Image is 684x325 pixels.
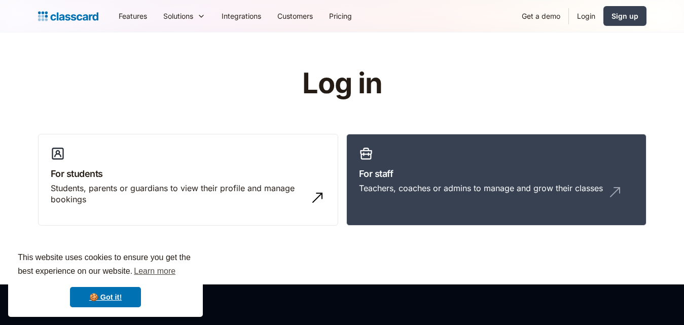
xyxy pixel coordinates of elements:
a: learn more about cookies [132,264,177,279]
a: Pricing [321,5,360,27]
div: Teachers, coaches or admins to manage and grow their classes [359,183,603,194]
a: dismiss cookie message [70,287,141,307]
a: Login [569,5,603,27]
a: Sign up [603,6,646,26]
a: Logo [38,9,98,23]
div: Solutions [155,5,213,27]
h1: Log in [181,68,503,99]
h3: For students [51,167,326,180]
h3: For staff [359,167,634,180]
span: This website uses cookies to ensure you get the best experience on our website. [18,251,193,279]
a: Customers [269,5,321,27]
a: Integrations [213,5,269,27]
div: Sign up [611,11,638,21]
a: For staffTeachers, coaches or admins to manage and grow their classes [346,134,646,226]
div: Solutions [163,11,193,21]
div: Students, parents or guardians to view their profile and manage bookings [51,183,305,205]
div: cookieconsent [8,242,203,317]
a: Get a demo [514,5,568,27]
a: For studentsStudents, parents or guardians to view their profile and manage bookings [38,134,338,226]
a: Features [111,5,155,27]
